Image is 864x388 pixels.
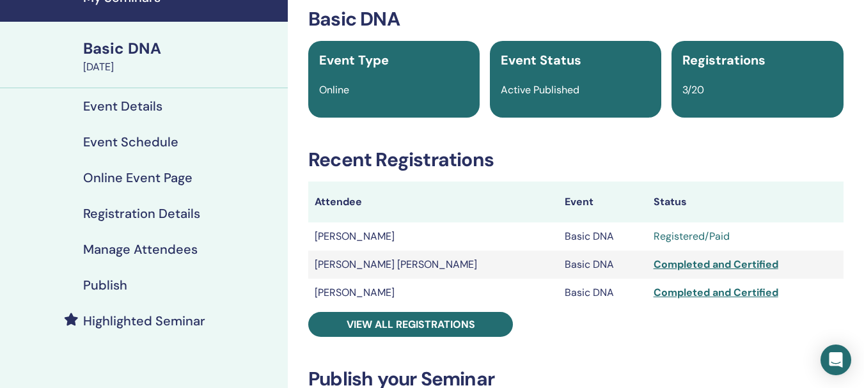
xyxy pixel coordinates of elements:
a: Basic DNA[DATE] [75,38,288,75]
div: Basic DNA [83,38,280,59]
h4: Manage Attendees [83,242,198,257]
h4: Publish [83,277,127,293]
th: Event [558,182,647,222]
span: View all registrations [347,318,475,331]
td: Basic DNA [558,222,647,251]
span: Event Type [319,52,389,68]
th: Status [647,182,844,222]
div: Registered/Paid [654,229,837,244]
a: View all registrations [308,312,513,337]
h4: Online Event Page [83,170,192,185]
span: Active Published [501,83,579,97]
h3: Recent Registrations [308,148,844,171]
th: Attendee [308,182,558,222]
h3: Basic DNA [308,8,844,31]
td: [PERSON_NAME] [308,222,558,251]
span: 3/20 [682,83,704,97]
h4: Registration Details [83,206,200,221]
div: [DATE] [83,59,280,75]
td: [PERSON_NAME] [308,279,558,307]
span: Registrations [682,52,766,68]
div: Completed and Certified [654,285,837,300]
td: Basic DNA [558,251,647,279]
h4: Highlighted Seminar [83,313,205,329]
div: Completed and Certified [654,257,837,272]
td: [PERSON_NAME] [PERSON_NAME] [308,251,558,279]
span: Online [319,83,349,97]
h4: Event Details [83,98,162,114]
span: Event Status [501,52,581,68]
h4: Event Schedule [83,134,178,150]
div: Open Intercom Messenger [821,345,851,375]
td: Basic DNA [558,279,647,307]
